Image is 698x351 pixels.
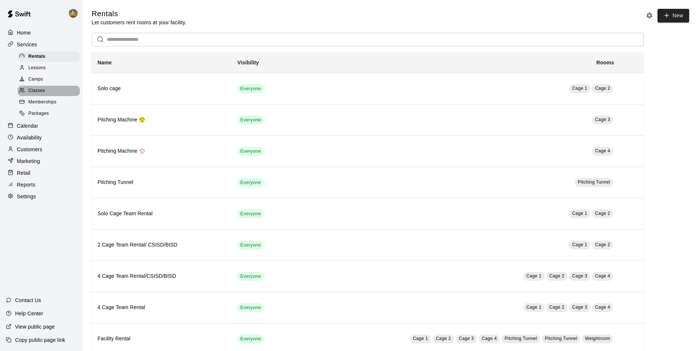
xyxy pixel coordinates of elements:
div: This service is visible to all of your customers [237,241,264,249]
h6: Pitching Tunnel [98,178,226,187]
span: Cage 3 [572,305,587,310]
a: Customers [6,144,77,155]
span: Lessons [28,64,46,72]
span: Everyone [237,179,264,186]
span: Cage 2 [595,211,610,216]
h6: 4 Cage Team Rental [98,304,226,312]
div: Packages [18,109,80,119]
span: Rentals [28,53,45,60]
span: Cage 1 [572,242,587,247]
span: Cage 4 [595,148,610,153]
a: Home [6,27,77,38]
b: Name [98,60,112,65]
span: Cage 1 [572,86,587,91]
div: Memberships [18,97,80,107]
span: Cage 4 [595,305,610,310]
p: Retail [17,169,31,177]
div: Rentals [18,52,80,62]
span: Camps [28,76,43,83]
span: Cage 1 [572,211,587,216]
p: Marketing [17,157,40,165]
span: Cage 4 [595,273,610,279]
p: Contact Us [15,297,41,304]
p: Calendar [17,122,38,130]
p: View public page [15,323,55,330]
div: Reports [6,179,77,190]
b: Rooms [596,60,614,65]
div: This service is visible to all of your customers [237,147,264,156]
div: This service is visible to all of your customers [237,303,264,312]
span: Cage 1 [413,336,428,341]
p: Availability [17,134,42,141]
a: Camps [18,74,83,85]
p: Home [17,29,31,36]
span: Cage 1 [526,305,541,310]
p: Reports [17,181,35,188]
a: Memberships [18,97,83,108]
span: Packages [28,110,49,117]
a: Packages [18,108,83,120]
span: Cage 1 [526,273,541,279]
h6: Solo cage [98,85,226,93]
h6: Solo Cage Team Rental [98,210,226,218]
span: Pitching Tunnel [578,180,610,185]
span: Cage 2 [595,86,610,91]
a: Settings [6,191,77,202]
p: Services [17,41,37,48]
span: Weightroom [585,336,610,341]
span: Cage 3 [595,117,610,122]
span: Everyone [237,273,264,280]
span: Everyone [237,117,264,124]
span: Cage 2 [549,273,564,279]
span: Pitching Tunnel [504,336,537,341]
p: Let customers rent rooms at your facility. [92,19,186,26]
div: Classes [18,86,80,96]
h6: Pitching Machine 🥎 [98,116,226,124]
div: Camps [18,74,80,85]
h6: 4 Cage Team Rental/CSISD/BISD [98,272,226,280]
span: Everyone [237,85,264,92]
div: Jhonny Montoya [67,6,83,21]
span: Everyone [237,210,264,217]
a: Availability [6,132,77,143]
div: Calendar [6,120,77,131]
p: Settings [17,193,36,200]
a: Rentals [18,51,83,62]
div: Lessons [18,63,80,73]
span: Cage 2 [549,305,564,310]
span: Everyone [237,242,264,249]
div: This service is visible to all of your customers [237,334,264,343]
img: Jhonny Montoya [69,9,78,18]
p: Help Center [15,310,43,317]
span: Everyone [237,336,264,343]
a: New [658,9,689,22]
span: Everyone [237,304,264,311]
div: This service is visible to all of your customers [237,84,264,93]
span: Cage 4 [482,336,497,341]
div: This service is visible to all of your customers [237,272,264,281]
a: Classes [18,85,83,97]
h6: Pitching Machine ⚾️ [98,147,226,155]
h6: 2 Cage Team Rental/ CSISD/BISD [98,241,226,249]
b: Visibility [237,60,259,65]
a: Marketing [6,156,77,167]
div: This service is visible to all of your customers [237,209,264,218]
h6: Facility Rental [98,335,226,343]
h5: Rentals [92,9,186,19]
a: Services [6,39,77,50]
p: Copy public page link [15,336,65,344]
span: Classes [28,87,45,95]
p: Customers [17,146,42,153]
span: Cage 2 [595,242,610,247]
span: Cage 3 [572,273,587,279]
span: Cage 3 [459,336,474,341]
div: This service is visible to all of your customers [237,116,264,124]
span: Cage 2 [436,336,451,341]
span: Everyone [237,148,264,155]
div: Retail [6,167,77,178]
div: This service is visible to all of your customers [237,178,264,187]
